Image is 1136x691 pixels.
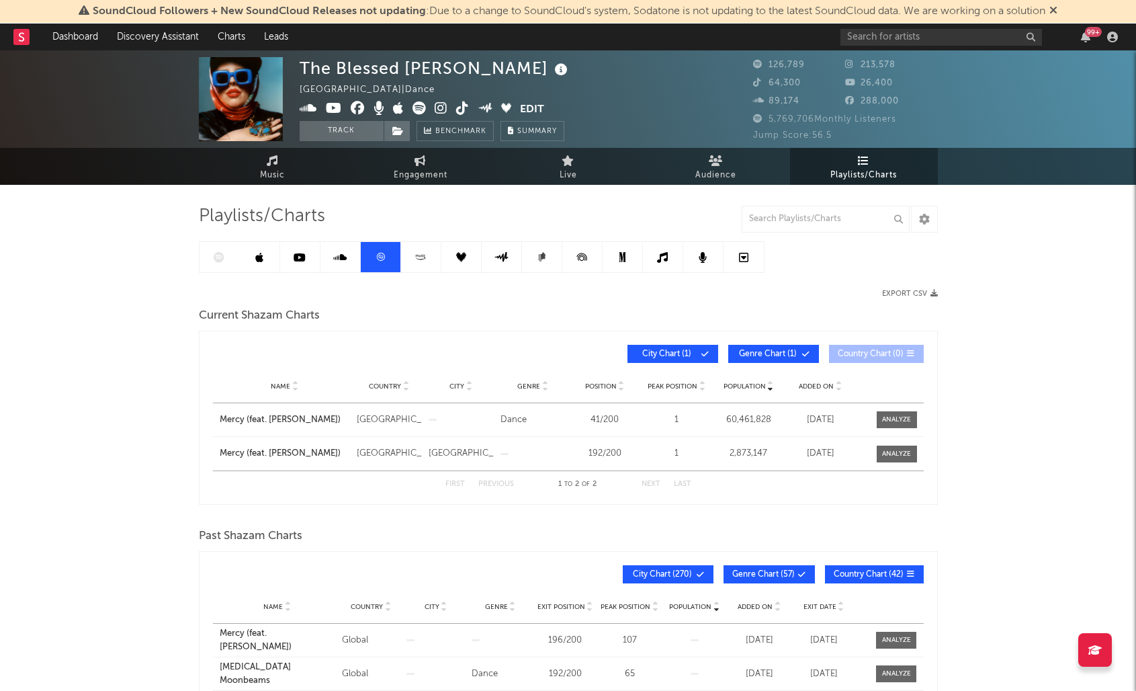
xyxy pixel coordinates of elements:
[517,128,557,135] span: Summary
[300,82,450,98] div: [GEOGRAPHIC_DATA] | Dance
[728,345,819,363] button: Genre Chart(1)
[394,167,447,184] span: Engagement
[753,60,805,69] span: 126,789
[445,481,465,488] button: First
[500,413,566,427] div: Dance
[644,447,709,460] div: 1
[564,481,572,487] span: to
[425,603,439,611] span: City
[1085,27,1102,37] div: 99 +
[716,447,781,460] div: 2,873,147
[351,603,383,611] span: Country
[1081,32,1090,42] button: 99+
[669,603,711,611] span: Population
[255,24,298,50] a: Leads
[834,571,904,579] span: Country Chart ( 42 )
[220,627,336,653] a: Mercy (feat. [PERSON_NAME])
[1049,6,1057,17] span: Dismiss
[260,167,285,184] span: Music
[572,413,638,427] div: 41 / 200
[724,382,766,391] span: Population
[737,350,799,358] span: Genre Chart ( 1 )
[199,148,347,185] a: Music
[601,667,658,681] div: 65
[369,382,401,391] span: Country
[208,24,255,50] a: Charts
[199,528,302,544] span: Past Shazam Charts
[560,167,577,184] span: Live
[788,413,853,427] div: [DATE]
[485,603,508,611] span: Genre
[472,667,529,681] div: Dance
[627,345,718,363] button: City Chart(1)
[500,121,564,141] button: Summary
[541,477,615,493] div: 1 2 2
[300,121,384,141] button: Track
[601,634,658,647] div: 107
[730,634,788,647] div: [DATE]
[845,60,895,69] span: 213,578
[601,603,650,611] span: Peak Position
[648,382,697,391] span: Peak Position
[357,413,422,427] div: [GEOGRAPHIC_DATA]
[537,603,585,611] span: Exit Position
[695,167,736,184] span: Audience
[623,565,713,583] button: City Chart(270)
[642,148,790,185] a: Audience
[107,24,208,50] a: Discovery Assistant
[300,57,571,79] div: The Blessed [PERSON_NAME]
[838,350,904,358] span: Country Chart ( 0 )
[220,447,350,460] a: Mercy (feat. [PERSON_NAME])
[840,29,1042,46] input: Search for artists
[829,345,924,363] button: Country Chart(0)
[845,79,893,87] span: 26,400
[220,413,350,427] div: Mercy (feat. [PERSON_NAME])
[582,481,590,487] span: of
[494,148,642,185] a: Live
[753,115,896,124] span: 5,769,706 Monthly Listeners
[882,290,938,298] button: Export CSV
[644,413,709,427] div: 1
[517,382,540,391] span: Genre
[730,667,788,681] div: [DATE]
[342,634,400,647] div: Global
[631,571,693,579] span: City Chart ( 270 )
[572,447,638,460] div: 192 / 200
[799,382,834,391] span: Added On
[732,571,795,579] span: Genre Chart ( 57 )
[738,603,773,611] span: Added On
[788,447,853,460] div: [DATE]
[199,208,325,225] span: Playlists/Charts
[435,124,486,140] span: Benchmark
[795,634,853,647] div: [DATE]
[790,148,938,185] a: Playlists/Charts
[478,481,514,488] button: Previous
[742,206,910,233] input: Search Playlists/Charts
[429,447,494,460] div: [GEOGRAPHIC_DATA]
[716,413,781,427] div: 60,461,828
[417,121,494,141] a: Benchmark
[830,167,897,184] span: Playlists/Charts
[342,667,400,681] div: Global
[93,6,426,17] span: SoundCloud Followers + New SoundCloud Releases not updating
[642,481,660,488] button: Next
[636,350,698,358] span: City Chart ( 1 )
[93,6,1045,17] span: : Due to a change to SoundCloud's system, Sodatone is not updating to the latest SoundCloud data....
[357,447,422,460] div: [GEOGRAPHIC_DATA]
[520,101,544,118] button: Edit
[449,382,464,391] span: City
[536,634,594,647] div: 196 / 200
[753,97,799,106] span: 89,174
[271,382,290,391] span: Name
[263,603,283,611] span: Name
[724,565,815,583] button: Genre Chart(57)
[585,382,617,391] span: Position
[220,661,336,687] a: [MEDICAL_DATA] Moonbeams
[536,667,594,681] div: 192 / 200
[753,131,832,140] span: Jump Score: 56.5
[753,79,801,87] span: 64,300
[803,603,836,611] span: Exit Date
